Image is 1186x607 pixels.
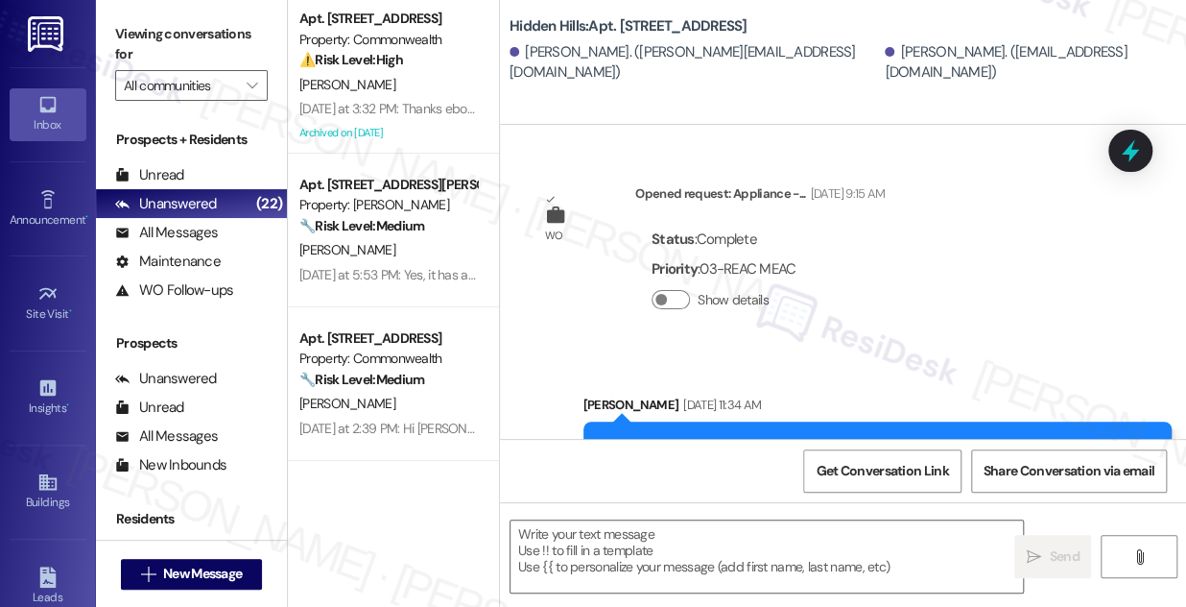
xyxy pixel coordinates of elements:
[28,16,67,52] img: ResiDesk Logo
[66,399,69,412] span: •
[115,252,221,272] div: Maintenance
[1049,546,1079,567] span: Send
[678,395,761,415] div: [DATE] 11:34 AM
[652,225,795,255] div: : Complete
[1014,535,1091,578] button: Send
[115,369,217,389] div: Unanswered
[816,461,948,481] span: Get Conversation Link
[115,19,268,70] label: Viewing conversations for
[600,436,1142,560] div: Good morning everyone! This is just a reminder that our Outdoor Movie Night Event is this evening...
[698,290,769,310] label: Show details
[1132,549,1147,565] i: 
[251,189,287,219] div: (22)
[652,255,795,284] div: : 03-REAC MEAC
[115,398,184,418] div: Unread
[1027,549,1041,565] i: 
[10,466,86,518] a: Buildings
[69,304,72,318] span: •
[85,210,88,224] span: •
[635,183,885,210] div: Opened request: Appliance -...
[510,42,880,84] div: [PERSON_NAME]. ([PERSON_NAME][EMAIL_ADDRESS][DOMAIN_NAME])
[10,278,86,329] a: Site Visit •
[115,194,217,214] div: Unanswered
[96,333,287,353] div: Prospects
[96,130,287,150] div: Prospects + Residents
[115,165,184,185] div: Unread
[121,559,263,590] button: New Message
[115,426,218,447] div: All Messages
[247,78,257,93] i: 
[141,567,155,582] i: 
[10,88,86,140] a: Inbox
[115,455,226,475] div: New Inbounds
[652,230,695,249] b: Status
[115,223,218,243] div: All Messages
[510,16,747,36] b: Hidden Hills: Apt. [STREET_ADDRESS]
[971,449,1167,493] button: Share Conversation via email
[163,564,242,584] span: New Message
[652,259,698,279] b: Priority
[583,395,1173,422] div: [PERSON_NAME]
[115,280,233,301] div: WO Follow-ups
[984,461,1154,481] span: Share Conversation via email
[96,509,287,529] div: Residents
[124,70,237,101] input: All communities
[545,226,563,246] div: WO
[806,183,886,204] div: [DATE] 9:15 AM
[10,372,86,424] a: Insights •
[885,42,1172,84] div: [PERSON_NAME]. ([EMAIL_ADDRESS][DOMAIN_NAME])
[803,449,961,493] button: Get Conversation Link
